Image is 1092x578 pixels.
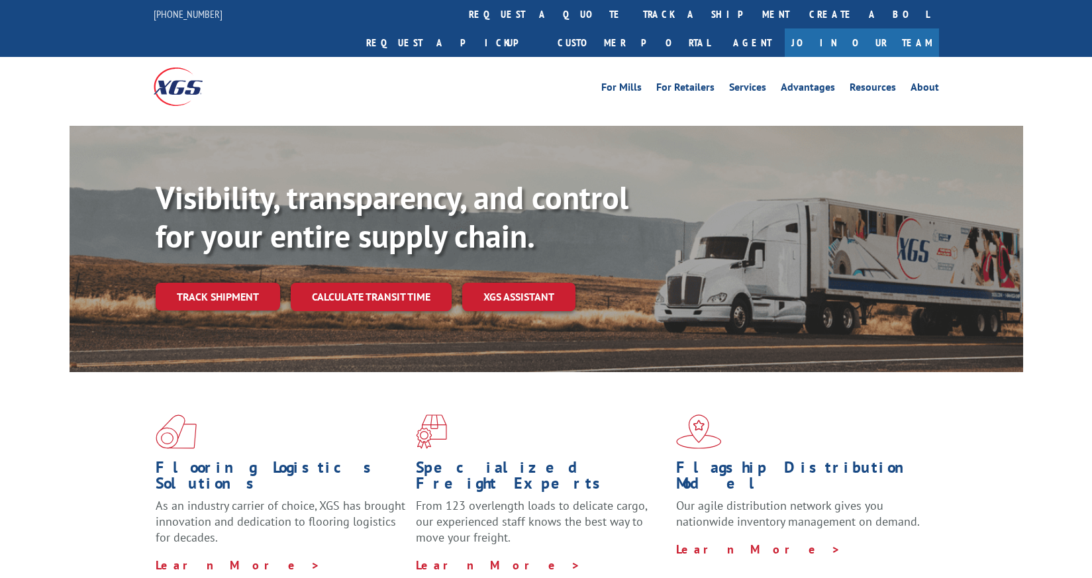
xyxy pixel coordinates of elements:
[416,414,447,449] img: xgs-icon-focused-on-flooring-red
[462,283,575,311] a: XGS ASSISTANT
[911,82,939,97] a: About
[154,7,223,21] a: [PHONE_NUMBER]
[416,557,581,573] a: Learn More >
[291,283,452,311] a: Calculate transit time
[676,498,920,529] span: Our agile distribution network gives you nationwide inventory management on demand.
[156,283,280,311] a: Track shipment
[656,82,715,97] a: For Retailers
[416,498,666,557] p: From 123 overlength loads to delicate cargo, our experienced staff knows the best way to move you...
[720,28,785,57] a: Agent
[781,82,835,97] a: Advantages
[676,459,926,498] h1: Flagship Distribution Model
[156,414,197,449] img: xgs-icon-total-supply-chain-intelligence-red
[156,498,405,545] span: As an industry carrier of choice, XGS has brought innovation and dedication to flooring logistics...
[785,28,939,57] a: Join Our Team
[548,28,720,57] a: Customer Portal
[416,459,666,498] h1: Specialized Freight Experts
[850,82,896,97] a: Resources
[156,459,406,498] h1: Flooring Logistics Solutions
[156,557,321,573] a: Learn More >
[676,542,841,557] a: Learn More >
[356,28,548,57] a: Request a pickup
[729,82,766,97] a: Services
[601,82,642,97] a: For Mills
[156,177,628,256] b: Visibility, transparency, and control for your entire supply chain.
[676,414,722,449] img: xgs-icon-flagship-distribution-model-red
